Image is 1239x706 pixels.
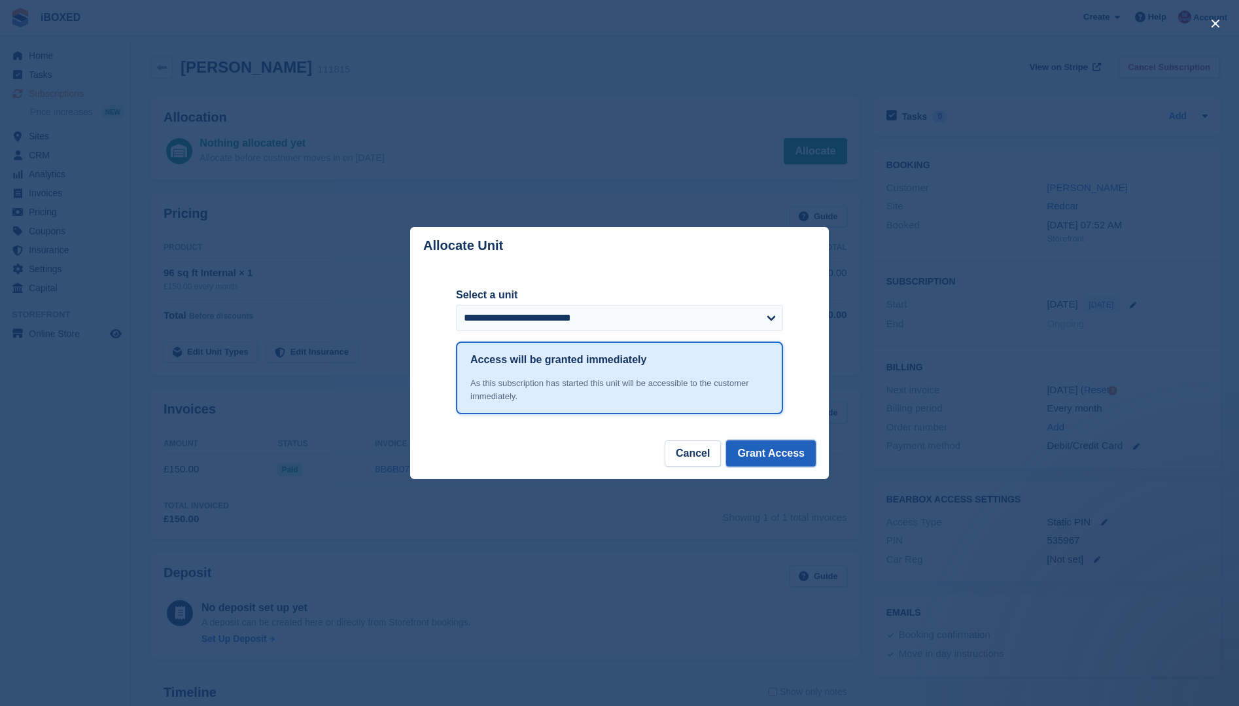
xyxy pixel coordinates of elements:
[423,238,503,253] p: Allocate Unit
[1205,13,1226,34] button: close
[726,440,816,467] button: Grant Access
[470,377,769,402] div: As this subscription has started this unit will be accessible to the customer immediately.
[456,287,783,303] label: Select a unit
[470,352,646,368] h1: Access will be granted immediately
[665,440,721,467] button: Cancel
